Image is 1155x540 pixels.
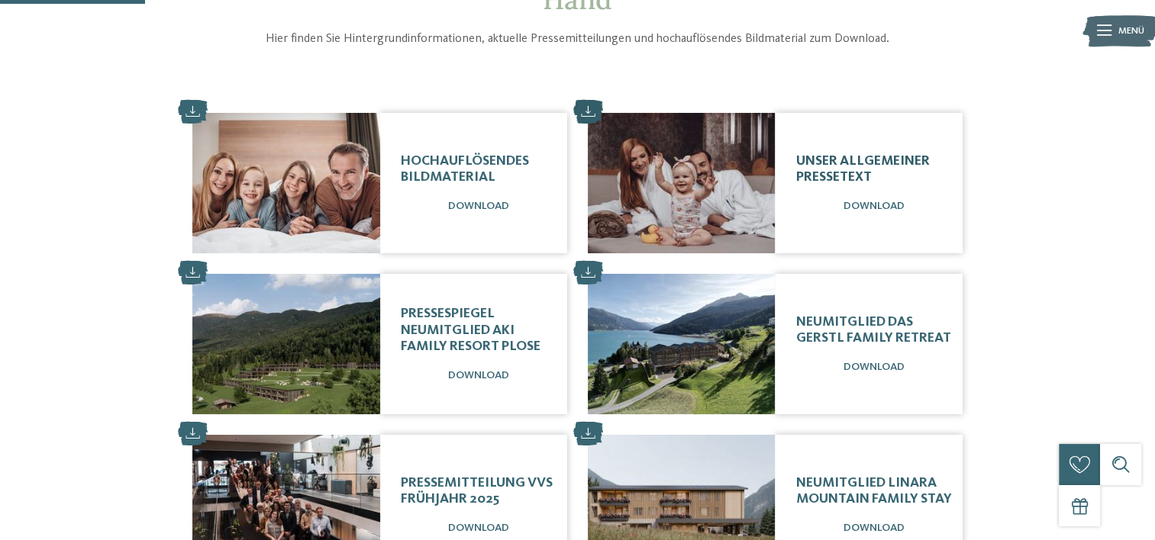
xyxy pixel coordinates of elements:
[401,476,553,506] span: Pressemitteilung VVS Frühjahr 2025
[448,201,509,211] span: Download
[192,274,379,414] img: Pressetexte und Bilder zum Downloaden
[588,274,775,414] img: Pressetexte und Bilder zum Downloaden
[401,154,529,185] span: Hochauflösendes Bildmaterial
[251,31,905,48] p: Hier finden Sie Hintergrundinformationen, aktuelle Pressemitteilungen und hochauflösendes Bildmat...
[795,154,929,185] span: Unser allgemeiner Pressetext
[588,113,963,253] a: Pressetexte und Bilder zum Downloaden Unser allgemeiner Pressetext Download
[795,476,951,506] span: Neumitglied linara mountain family stay
[448,370,509,381] span: Download
[844,362,905,372] span: Download
[588,274,963,414] a: Pressetexte und Bilder zum Downloaden Neumitglied DAS GERSTL Family Retreat Download
[844,522,905,533] span: Download
[192,113,379,253] img: Pressetexte und Bilder zum Downloaden
[401,307,540,353] span: Pressespiegel Neumitglied AKI Family Resort PLOSE
[448,522,509,533] span: Download
[192,274,567,414] a: Pressetexte und Bilder zum Downloaden Pressespiegel Neumitglied AKI Family Resort PLOSE Download
[795,315,950,346] span: Neumitglied DAS GERSTL Family Retreat
[192,113,567,253] a: Pressetexte und Bilder zum Downloaden Hochauflösendes Bildmaterial Download
[588,113,775,253] img: Pressetexte und Bilder zum Downloaden
[844,201,905,211] span: Download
